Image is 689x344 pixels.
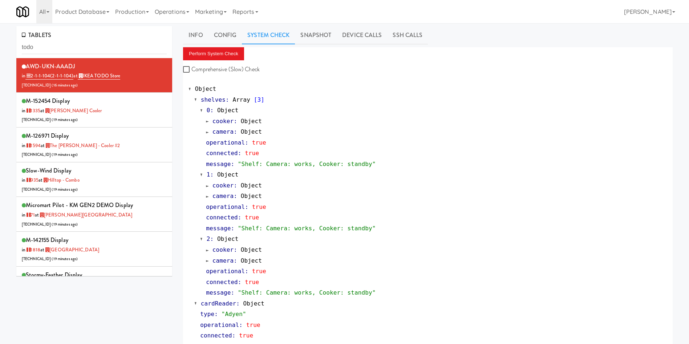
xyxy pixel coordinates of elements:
span: true [246,321,260,328]
li: stormy-feather Displayin 937at Reotown Apartments - Cooler 2[TECHNICAL_ID] (19 minutes ago) [16,267,172,301]
a: 2-1-1-104(2-1-1-104) [25,72,73,80]
span: Object [241,246,262,253]
span: [TECHNICAL_ID] ( ) [22,117,78,122]
img: Micromart [16,5,29,18]
span: Object [243,300,264,307]
a: Hilltop - Combo [42,177,80,183]
span: Object [241,257,262,264]
span: : [234,257,237,264]
span: "Shelf: Camera: works, Cooker: standby" [238,225,376,232]
span: [TECHNICAL_ID] ( ) [22,222,78,227]
li: slow-wind Displayin 935at Hilltop - Combo[TECHNICAL_ID] (19 minutes ago) [16,162,172,197]
li: M-126971 Displayin 1594at The [PERSON_NAME] - Cooler #2[TECHNICAL_ID] (19 minutes ago) [16,128,172,162]
span: [TECHNICAL_ID] ( ) [22,152,78,157]
span: : [210,171,214,178]
li: M-152454 Displayin 1335at [PERSON_NAME] Cooler[TECHNICAL_ID] (19 minutes ago) [16,93,172,128]
a: [PERSON_NAME] Cooler [44,107,102,114]
span: true [252,203,266,210]
span: 19 minutes ago [53,152,76,157]
a: [PERSON_NAME][GEOGRAPHIC_DATA] [39,211,132,218]
span: 1 [207,171,210,178]
span: in [22,211,35,218]
a: Info [183,26,208,44]
span: : [231,225,234,232]
button: Perform System Check [183,47,244,60]
span: "Shelf: Camera: works, Cooker: standby" [238,161,376,167]
span: cardReader [201,300,236,307]
span: Object [217,171,238,178]
span: : [238,150,242,157]
li: AWD-UKN-AAADJin 2-1-1-104(2-1-1-104)at IKEA TODO Store[TECHNICAL_ID] (16 minutes ago) [16,58,172,93]
span: : [238,214,242,221]
li: Micromart Pilot - KM GEN2 DEMO Displayin 71at [PERSON_NAME][GEOGRAPHIC_DATA][TECHNICAL_ID] (19 mi... [16,197,172,232]
span: true [252,268,266,275]
span: connected [206,279,238,286]
span: : [210,235,214,242]
span: 19 minutes ago [53,222,76,227]
a: The [PERSON_NAME] - Cooler #2 [45,142,120,149]
span: M-142155 Display [26,236,68,244]
span: in [22,142,41,149]
span: true [252,139,266,146]
input: Comprehensive (Slow) Check [183,67,191,73]
span: in [22,246,40,253]
span: Object [241,182,262,189]
span: message [206,289,231,296]
span: ] [261,96,264,103]
span: at [38,177,80,183]
a: 1818 [25,246,40,253]
span: message [206,225,231,232]
span: 16 minutes ago [53,82,76,88]
span: at [40,246,99,253]
span: connected [200,332,232,339]
a: Snapshot [295,26,337,44]
span: operational [206,268,245,275]
span: 0 [207,107,210,114]
span: cooker [212,118,234,125]
span: : [234,246,237,253]
span: : [232,332,236,339]
span: : [214,311,218,317]
span: cooker [212,182,234,189]
span: connected [206,150,238,157]
a: 1594 [25,142,41,149]
span: 19 minutes ago [53,117,76,122]
span: : [238,279,242,286]
a: Config [208,26,242,44]
span: Object [217,235,238,242]
span: true [245,214,259,221]
span: : [245,139,248,146]
span: Micromart Pilot - KM GEN2 DEMO Display [26,201,133,209]
span: : [239,321,243,328]
span: M-152454 Display [26,97,70,105]
span: message [206,161,231,167]
li: M-142155 Displayin 1818at [GEOGRAPHIC_DATA][TECHNICAL_ID] (19 minutes ago) [16,232,172,267]
input: Search tablets [22,41,167,54]
span: 3 [258,96,261,103]
a: SSH Calls [387,26,428,44]
a: Device Calls [337,26,387,44]
span: true [239,332,253,339]
span: at [73,72,120,80]
span: : [231,161,234,167]
span: [TECHNICAL_ID] ( ) [22,82,78,88]
span: at [35,211,132,218]
span: [TECHNICAL_ID] ( ) [22,256,78,262]
span: slow-wind Display [26,166,71,175]
span: operational [206,139,245,146]
span: operational [206,203,245,210]
span: camera [212,128,234,135]
span: : [245,203,248,210]
span: "Shelf: Camera: works, Cooker: standby" [238,289,376,296]
span: operational [200,321,239,328]
span: : [226,96,229,103]
span: connected [206,214,238,221]
span: 19 minutes ago [53,187,76,192]
label: Comprehensive (Slow) Check [183,64,260,75]
span: 2 [207,235,210,242]
span: in [22,107,40,114]
span: 19 minutes ago [53,256,76,262]
span: "Adyen" [222,311,246,317]
a: IKEA TODO Store [78,72,121,80]
span: : [236,300,240,307]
